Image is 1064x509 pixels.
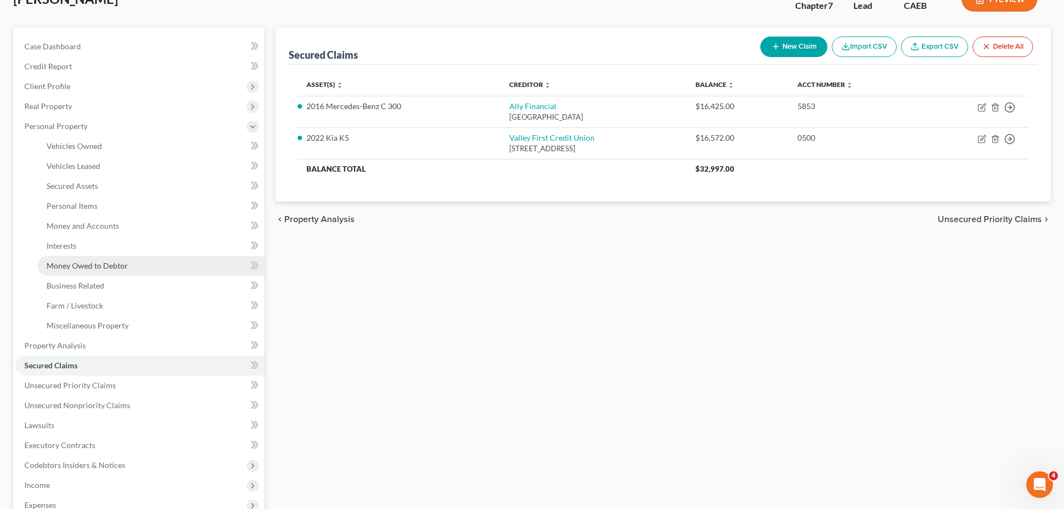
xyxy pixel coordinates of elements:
a: Interests [38,236,264,256]
span: Personal Property [24,121,88,131]
a: Money and Accounts [38,216,264,236]
span: Unsecured Priority Claims [938,215,1042,224]
a: Acct Number unfold_more [797,80,853,89]
span: Secured Assets [47,181,98,191]
a: Money Owed to Debtor [38,256,264,276]
button: Delete All [973,37,1033,57]
span: 4 [1049,471,1058,480]
span: Codebtors Insiders & Notices [24,460,125,470]
a: Lawsuits [16,415,264,435]
button: Import CSV [832,37,897,57]
a: Unsecured Nonpriority Claims [16,395,264,415]
div: [STREET_ADDRESS] [509,143,678,154]
span: Personal Items [47,201,98,210]
i: unfold_more [846,82,853,89]
i: unfold_more [728,82,734,89]
span: Executory Contracts [24,440,95,450]
i: unfold_more [544,82,551,89]
span: Money and Accounts [47,221,119,230]
button: chevron_left Property Analysis [275,215,355,224]
a: Vehicles Leased [38,156,264,176]
a: Executory Contracts [16,435,264,455]
a: Unsecured Priority Claims [16,376,264,395]
i: chevron_left [275,215,284,224]
span: Property Analysis [284,215,355,224]
span: Client Profile [24,81,70,91]
span: Unsecured Priority Claims [24,381,116,390]
button: Unsecured Priority Claims chevron_right [938,215,1051,224]
span: Miscellaneous Property [47,321,129,330]
span: Vehicles Owned [47,141,102,151]
div: 5853 [797,101,912,112]
a: Valley First Credit Union [509,133,595,142]
a: Secured Claims [16,356,264,376]
li: 2016 Mercedes-Benz C 300 [306,101,492,112]
a: Ally Financial [509,101,556,111]
li: 2022 Kia K5 [306,132,492,143]
a: Vehicles Owned [38,136,264,156]
span: $32,997.00 [695,164,734,173]
div: $16,425.00 [695,101,780,112]
a: Secured Assets [38,176,264,196]
a: Personal Items [38,196,264,216]
a: Property Analysis [16,336,264,356]
span: Money Owed to Debtor [47,261,128,270]
span: Business Related [47,281,104,290]
a: Balance unfold_more [695,80,734,89]
div: Secured Claims [289,48,358,61]
a: Creditor unfold_more [509,80,551,89]
span: Credit Report [24,61,72,71]
a: Case Dashboard [16,37,264,56]
div: 0500 [797,132,912,143]
div: $16,572.00 [695,132,780,143]
i: chevron_right [1042,215,1051,224]
a: Miscellaneous Property [38,316,264,336]
a: Business Related [38,276,264,296]
span: Unsecured Nonpriority Claims [24,400,130,410]
span: Property Analysis [24,341,86,350]
span: Interests [47,241,76,250]
span: Secured Claims [24,361,78,370]
span: Case Dashboard [24,42,81,51]
a: Export CSV [901,37,968,57]
span: Vehicles Leased [47,161,100,171]
a: Farm / Livestock [38,296,264,316]
div: [GEOGRAPHIC_DATA] [509,112,678,122]
th: Balance Total [298,159,687,179]
span: Real Property [24,101,72,111]
button: New Claim [760,37,827,57]
iframe: Intercom live chat [1026,471,1053,498]
i: unfold_more [336,82,343,89]
span: Farm / Livestock [47,301,103,310]
span: Lawsuits [24,420,54,430]
a: Credit Report [16,56,264,76]
span: Income [24,480,50,490]
a: Asset(s) unfold_more [306,80,343,89]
